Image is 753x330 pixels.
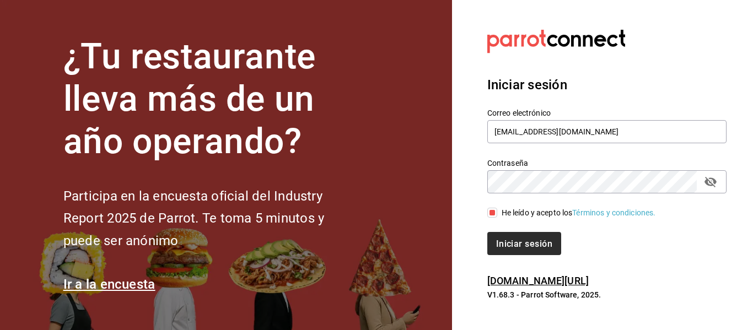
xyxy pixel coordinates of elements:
[496,238,552,248] font: Iniciar sesión
[487,77,567,93] font: Iniciar sesión
[487,109,551,117] font: Correo electrónico
[572,208,655,217] a: Términos y condiciones.
[487,232,561,255] button: Iniciar sesión
[63,36,316,162] font: ¿Tu restaurante lleva más de un año operando?
[487,275,589,286] a: [DOMAIN_NAME][URL]
[487,290,601,299] font: V1.68.3 - Parrot Software, 2025.
[487,159,528,167] font: Contraseña
[487,120,727,143] input: Ingresa tu correo electrónico
[63,277,155,292] a: Ir a la encuesta
[502,208,573,217] font: He leído y acepto los
[701,172,720,191] button: campo de contraseña
[63,188,324,249] font: Participa en la encuesta oficial del Industry Report 2025 de Parrot. Te toma 5 minutos y puede se...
